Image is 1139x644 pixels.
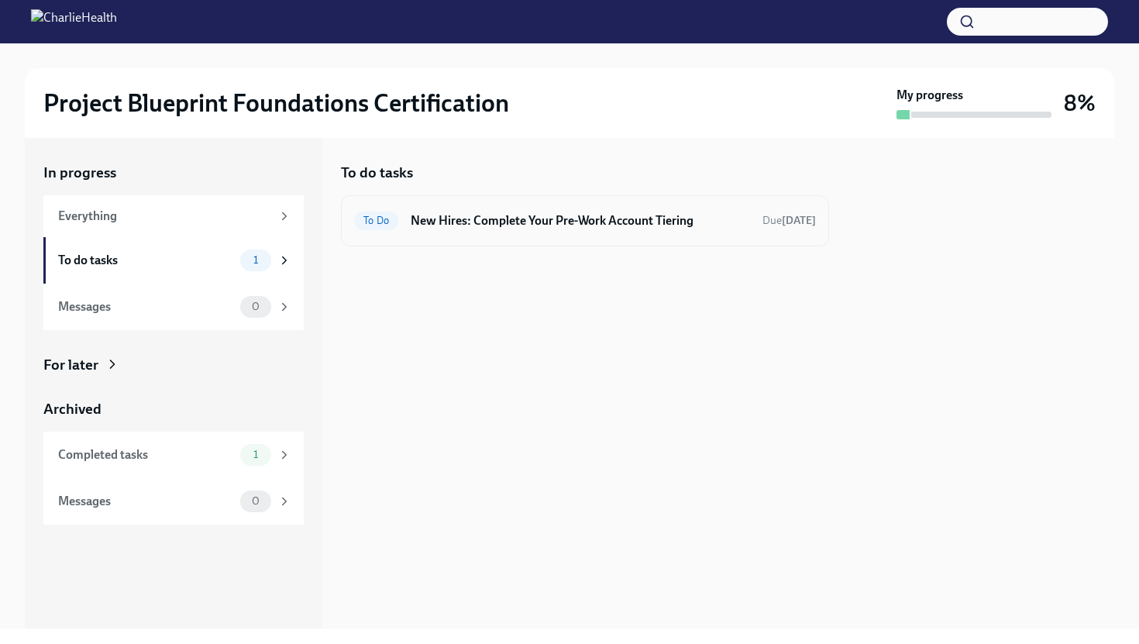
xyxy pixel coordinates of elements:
[243,301,269,312] span: 0
[782,214,816,227] strong: [DATE]
[1064,89,1096,117] h3: 8%
[58,208,271,225] div: Everything
[58,493,234,510] div: Messages
[58,252,234,269] div: To do tasks
[31,9,117,34] img: CharlieHealth
[244,254,267,266] span: 1
[354,208,816,233] a: To DoNew Hires: Complete Your Pre-Work Account TieringDue[DATE]
[43,355,98,375] div: For later
[411,212,750,229] h6: New Hires: Complete Your Pre-Work Account Tiering
[762,214,816,227] span: Due
[43,478,304,525] a: Messages0
[762,213,816,228] span: October 20th, 2025 10:00
[43,432,304,478] a: Completed tasks1
[43,355,304,375] a: For later
[354,215,398,226] span: To Do
[58,298,234,315] div: Messages
[43,88,509,119] h2: Project Blueprint Foundations Certification
[43,237,304,284] a: To do tasks1
[43,399,304,419] a: Archived
[43,284,304,330] a: Messages0
[43,195,304,237] a: Everything
[243,495,269,507] span: 0
[244,449,267,460] span: 1
[43,163,304,183] a: In progress
[341,163,413,183] h5: To do tasks
[58,446,234,463] div: Completed tasks
[896,87,963,104] strong: My progress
